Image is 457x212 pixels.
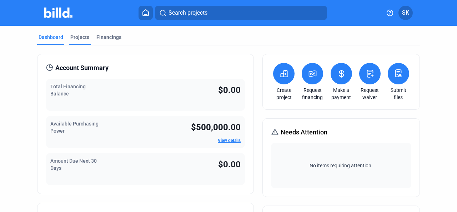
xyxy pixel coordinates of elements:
[300,87,325,101] a: Request financing
[218,159,241,169] span: $0.00
[386,87,411,101] a: Submit files
[218,85,241,95] span: $0.00
[50,121,99,134] span: Available Purchasing Power
[398,6,413,20] button: SK
[218,138,241,143] a: View details
[281,127,327,137] span: Needs Attention
[55,63,109,73] span: Account Summary
[70,34,89,41] div: Projects
[169,9,207,17] span: Search projects
[329,87,354,101] a: Make a payment
[357,87,382,101] a: Request waiver
[50,84,86,97] span: Total Financing Balance
[50,158,97,171] span: Amount Due Next 30 Days
[402,9,409,17] span: SK
[44,8,72,18] img: Billd Company Logo
[271,87,296,101] a: Create project
[96,34,121,41] div: Financings
[274,162,408,169] span: No items requiring attention.
[39,34,63,41] div: Dashboard
[191,122,241,132] span: $500,000.00
[155,6,327,20] button: Search projects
